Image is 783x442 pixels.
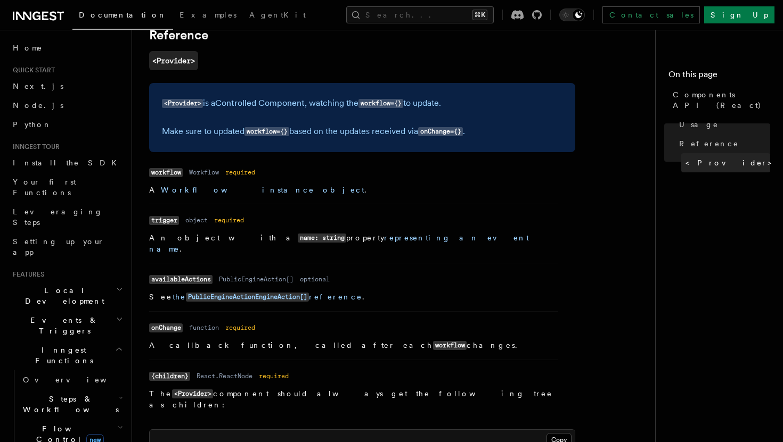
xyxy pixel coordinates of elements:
[418,127,463,136] code: onChange={}
[9,143,60,151] span: Inngest tour
[346,6,494,23] button: Search...⌘K
[9,153,125,172] a: Install the SDK
[9,281,125,311] button: Local Development
[9,315,116,336] span: Events & Triggers
[162,99,203,108] code: <Provider>
[679,119,719,130] span: Usage
[149,275,213,284] code: availableActions
[704,6,774,23] a: Sign Up
[13,120,52,129] span: Python
[9,340,125,370] button: Inngest Functions
[225,168,255,177] dd: required
[19,389,125,419] button: Steps & Workflows
[9,38,125,57] a: Home
[249,11,306,19] span: AgentKit
[149,168,183,177] code: workflow
[149,340,558,351] p: A callback function, called after each changes.
[189,323,219,332] dd: function
[298,233,346,243] code: name: string
[668,68,770,85] h4: On this page
[681,153,770,172] a: <Provider>
[244,127,289,136] code: workflow={}
[9,285,116,306] span: Local Development
[149,372,190,381] code: {children}
[259,372,289,380] dd: required
[686,157,779,168] span: <Provider>
[19,370,125,389] a: Overview
[215,98,305,108] a: Controlled Component
[162,124,562,139] p: Make sure to updated based on the updates received via .
[9,270,44,279] span: Features
[13,178,76,197] span: Your first Functions
[9,232,125,262] a: Setting up your app
[149,323,183,332] code: onChange
[149,291,558,303] p: See .
[180,11,236,19] span: Examples
[9,311,125,340] button: Events & Triggers
[9,77,125,96] a: Next.js
[13,159,123,167] span: Install the SDK
[9,96,125,115] a: Node.js
[19,394,119,415] span: Steps & Workflows
[149,51,198,70] a: <Provider>
[149,185,558,195] p: A .
[9,202,125,232] a: Leveraging Steps
[9,172,125,202] a: Your first Functions
[668,85,770,115] a: Components API (React)
[214,216,244,224] dd: required
[433,341,467,350] code: workflow
[149,216,179,225] code: trigger
[675,134,770,153] a: Reference
[173,293,362,301] a: thePublicEngineActionEngineAction[]reference
[602,6,700,23] a: Contact sales
[189,168,219,177] dd: Workflow
[197,372,252,380] dd: React.ReactNode
[559,9,585,21] button: Toggle dark mode
[673,89,770,111] span: Components API (React)
[679,138,739,149] span: Reference
[79,11,167,19] span: Documentation
[149,388,558,410] p: The component should always get the following tree as children:
[72,3,173,30] a: Documentation
[13,43,43,53] span: Home
[243,3,312,29] a: AgentKit
[675,115,770,134] a: Usage
[13,101,63,110] span: Node.js
[23,376,133,384] span: Overview
[13,207,103,227] span: Leveraging Steps
[149,232,558,254] p: An object with a property .
[161,186,364,194] a: Workflow instance object
[225,323,255,332] dd: required
[300,275,330,283] dd: optional
[9,115,125,134] a: Python
[9,66,55,74] span: Quick start
[172,389,213,398] code: <Provider>
[149,28,208,43] a: Reference
[472,10,487,20] kbd: ⌘K
[149,233,529,253] a: representing an event name
[358,99,403,108] code: workflow={}
[186,293,309,302] code: PublicEngineActionEngineAction[]
[9,345,115,366] span: Inngest Functions
[13,237,104,256] span: Setting up your app
[13,82,63,90] span: Next.js
[162,96,562,111] p: is a , watching the to update.
[173,3,243,29] a: Examples
[185,216,208,224] dd: object
[219,275,293,283] dd: PublicEngineAction[]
